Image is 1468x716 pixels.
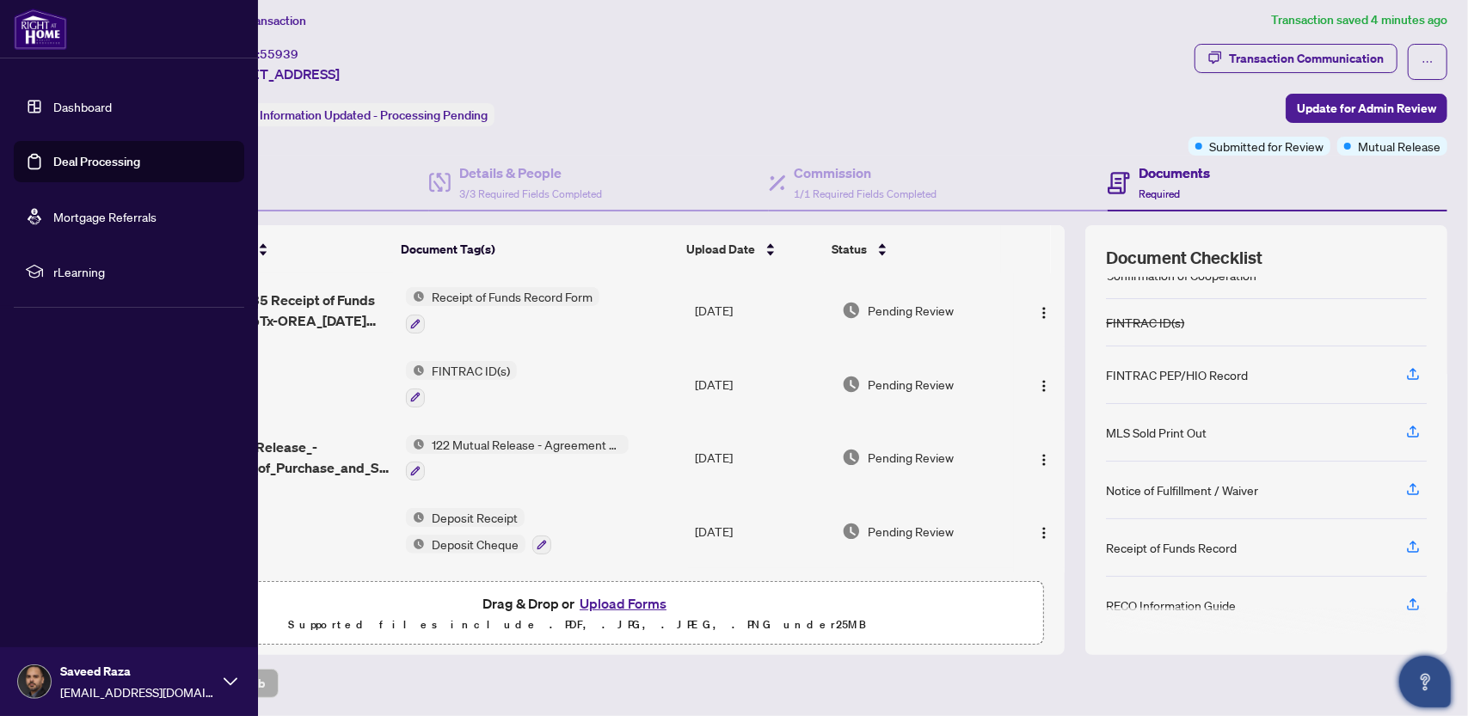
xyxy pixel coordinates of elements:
[868,448,954,467] span: Pending Review
[260,107,488,123] span: Information Updated - Processing Pending
[53,209,157,224] a: Mortgage Referrals
[425,508,525,527] span: Deposit Receipt
[53,262,232,281] span: rLearning
[842,448,861,467] img: Document Status
[1139,162,1210,183] h4: Documents
[111,582,1043,646] span: Drag & Drop orUpload FormsSupported files include .PDF, .JPG, .JPEG, .PNG under25MB
[214,13,306,28] span: View Transaction
[842,375,861,394] img: Document Status
[394,225,679,273] th: Document Tag(s)
[1106,365,1248,384] div: FINTRAC PEP/HIO Record
[795,162,937,183] h4: Commission
[1030,444,1058,471] button: Logo
[1106,538,1237,557] div: Receipt of Funds Record
[1195,44,1397,73] button: Transaction Communication
[688,494,835,568] td: [DATE]
[166,225,394,273] th: (5) File Name
[406,361,425,380] img: Status Icon
[868,522,954,541] span: Pending Review
[1229,45,1384,72] div: Transaction Communication
[1037,453,1051,467] img: Logo
[1037,526,1051,540] img: Logo
[459,162,602,183] h4: Details & People
[175,290,392,331] span: FINTRAC - 635 Receipt of Funds Record - PropTx-OREA_[DATE] 14_39_47.pdf
[406,508,551,554] button: Status IconDeposit ReceiptStatus IconDeposit Cheque
[425,435,629,454] span: 122 Mutual Release - Agreement of Purchase and Sale
[406,435,425,454] img: Status Icon
[406,361,517,407] button: Status IconFINTRAC ID(s)
[574,592,672,615] button: Upload Forms
[406,435,629,481] button: Status Icon122 Mutual Release - Agreement of Purchase and Sale
[482,592,672,615] span: Drag & Drop or
[18,665,51,698] img: Profile Icon
[1422,56,1434,68] span: ellipsis
[60,662,215,681] span: Saveed Raza
[60,682,215,701] span: [EMAIL_ADDRESS][DOMAIN_NAME]
[1037,379,1051,393] img: Logo
[868,301,954,320] span: Pending Review
[1297,95,1436,122] span: Update for Admin Review
[425,287,599,306] span: Receipt of Funds Record Form
[1106,246,1262,270] span: Document Checklist
[213,103,494,126] div: Status:
[832,240,867,259] span: Status
[842,301,861,320] img: Document Status
[213,64,340,84] span: [STREET_ADDRESS]
[842,522,861,541] img: Document Status
[175,437,392,478] span: 122_Mutual_Release_-_Agreement_of_Purchase_and_Sale_-_PropTx-[PERSON_NAME] 1.pdf
[1209,137,1324,156] span: Submitted for Review
[406,508,425,527] img: Status Icon
[1037,306,1051,320] img: Logo
[1286,94,1447,123] button: Update for Admin Review
[679,225,825,273] th: Upload Date
[1106,596,1236,615] div: RECO Information Guide
[14,9,67,50] img: logo
[1399,656,1451,707] button: Open asap
[425,535,525,554] span: Deposit Cheque
[868,375,954,394] span: Pending Review
[425,361,517,380] span: FINTRAC ID(s)
[1271,10,1447,30] article: Transaction saved 4 minutes ago
[1106,423,1207,442] div: MLS Sold Print Out
[1030,370,1058,398] button: Logo
[1106,313,1184,332] div: FINTRAC ID(s)
[688,347,835,421] td: [DATE]
[53,154,140,169] a: Deal Processing
[688,273,835,347] td: [DATE]
[1139,187,1180,200] span: Required
[260,46,298,62] span: 55939
[795,187,937,200] span: 1/1 Required Fields Completed
[688,568,835,642] td: [DATE]
[1030,517,1058,545] button: Logo
[825,225,1001,273] th: Status
[406,287,599,334] button: Status IconReceipt of Funds Record Form
[406,287,425,306] img: Status Icon
[53,99,112,114] a: Dashboard
[1030,297,1058,324] button: Logo
[686,240,755,259] span: Upload Date
[459,187,602,200] span: 3/3 Required Fields Completed
[1358,137,1440,156] span: Mutual Release
[121,615,1033,635] p: Supported files include .PDF, .JPG, .JPEG, .PNG under 25 MB
[1106,480,1258,499] div: Notice of Fulfillment / Waiver
[406,535,425,554] img: Status Icon
[688,421,835,495] td: [DATE]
